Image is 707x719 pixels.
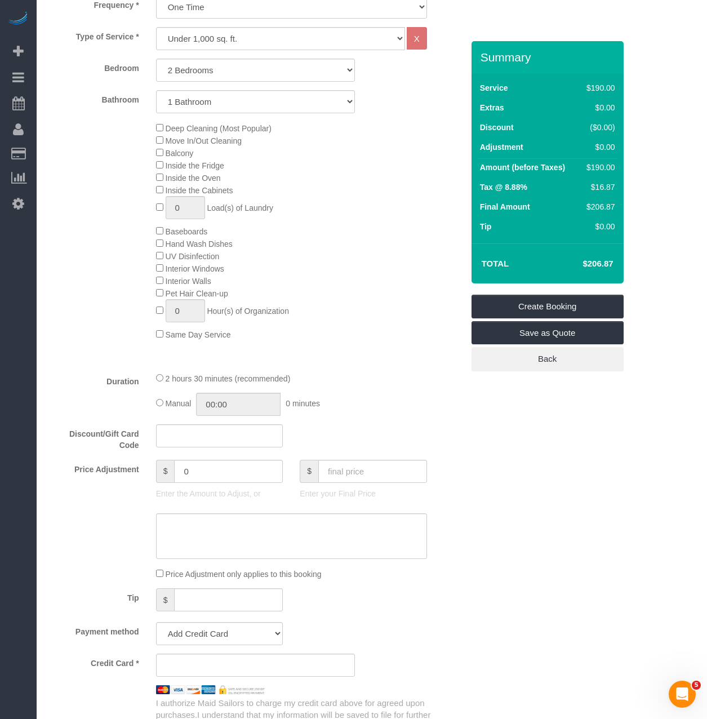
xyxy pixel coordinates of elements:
[582,162,615,173] div: $190.00
[148,685,274,694] img: credit cards
[39,460,148,475] label: Price Adjustment
[166,149,194,158] span: Balcony
[692,681,701,690] span: 5
[480,181,527,193] label: Tax @ 8.88%
[582,201,615,212] div: $206.87
[39,90,148,105] label: Bathroom
[166,174,221,183] span: Inside the Oven
[166,330,231,339] span: Same Day Service
[166,124,272,133] span: Deep Cleaning (Most Popular)
[472,347,624,371] a: Back
[156,488,283,499] p: Enter the Amount to Adjust, or
[39,27,148,42] label: Type of Service *
[156,460,175,483] span: $
[156,588,175,611] span: $
[39,588,148,603] label: Tip
[582,141,615,153] div: $0.00
[166,264,224,273] span: Interior Windows
[318,460,427,483] input: final price
[39,372,148,387] label: Duration
[166,289,228,298] span: Pet Hair Clean-up
[166,161,224,170] span: Inside the Fridge
[166,186,233,195] span: Inside the Cabinets
[480,221,492,232] label: Tip
[480,82,508,94] label: Service
[300,460,318,483] span: $
[300,488,427,499] p: Enter your Final Price
[166,399,192,408] span: Manual
[166,227,208,236] span: Baseboards
[472,321,624,345] a: Save as Quote
[39,424,148,451] label: Discount/Gift Card Code
[480,201,530,212] label: Final Amount
[286,399,320,408] span: 0 minutes
[480,122,514,133] label: Discount
[39,59,148,74] label: Bedroom
[166,277,211,286] span: Interior Walls
[166,252,220,261] span: UV Disinfection
[669,681,696,708] iframe: Intercom live chat
[582,82,615,94] div: $190.00
[472,295,624,318] a: Create Booking
[39,654,148,669] label: Credit Card *
[582,221,615,232] div: $0.00
[549,259,613,269] h4: $206.87
[480,141,523,153] label: Adjustment
[482,259,509,268] strong: Total
[481,51,618,64] h3: Summary
[166,239,233,248] span: Hand Wash Dishes
[166,570,322,579] span: Price Adjustment only applies to this booking
[480,162,565,173] label: Amount (before Taxes)
[207,203,273,212] span: Load(s) of Laundry
[7,11,29,27] img: Automaid Logo
[480,102,504,113] label: Extras
[166,660,345,671] iframe: Secure card payment input frame
[582,181,615,193] div: $16.87
[207,307,289,316] span: Hour(s) of Organization
[39,622,148,637] label: Payment method
[166,374,291,383] span: 2 hours 30 minutes (recommended)
[166,136,242,145] span: Move In/Out Cleaning
[582,102,615,113] div: $0.00
[582,122,615,133] div: ($0.00)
